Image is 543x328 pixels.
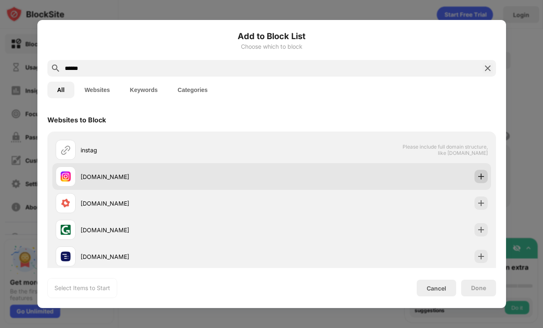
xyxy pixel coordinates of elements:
[81,226,272,234] div: [DOMAIN_NAME]
[168,82,218,98] button: Categories
[61,225,71,235] img: favicons
[61,198,71,208] img: favicons
[471,285,486,291] div: Done
[81,199,272,208] div: [DOMAIN_NAME]
[61,251,71,261] img: favicons
[61,145,71,155] img: url.svg
[81,252,272,261] div: [DOMAIN_NAME]
[47,116,106,124] div: Websites to Block
[47,82,75,98] button: All
[120,82,168,98] button: Keywords
[427,285,446,292] div: Cancel
[51,63,61,73] img: search.svg
[74,82,120,98] button: Websites
[81,146,272,154] div: instag
[483,63,493,73] img: search-close
[402,144,488,156] span: Please include full domain structure, like [DOMAIN_NAME]
[81,172,272,181] div: [DOMAIN_NAME]
[47,30,496,42] h6: Add to Block List
[47,43,496,50] div: Choose which to block
[54,284,110,292] div: Select Items to Start
[61,171,71,181] img: favicons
